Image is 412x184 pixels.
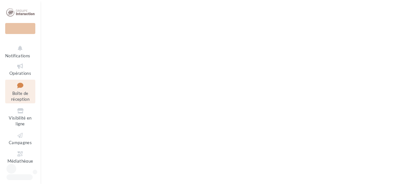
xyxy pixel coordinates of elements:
a: Boîte de réception [5,80,35,103]
a: Opérations [5,61,35,77]
span: Boîte de réception [11,91,29,102]
div: Nouvelle campagne [5,23,35,34]
span: Campagnes [9,140,32,145]
a: Médiathèque [5,149,35,165]
span: Notifications [5,53,30,58]
span: Visibilité en ligne [9,115,31,127]
span: Médiathèque [7,158,33,164]
span: Opérations [9,71,31,76]
a: Visibilité en ligne [5,106,35,128]
a: Campagnes [5,131,35,146]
